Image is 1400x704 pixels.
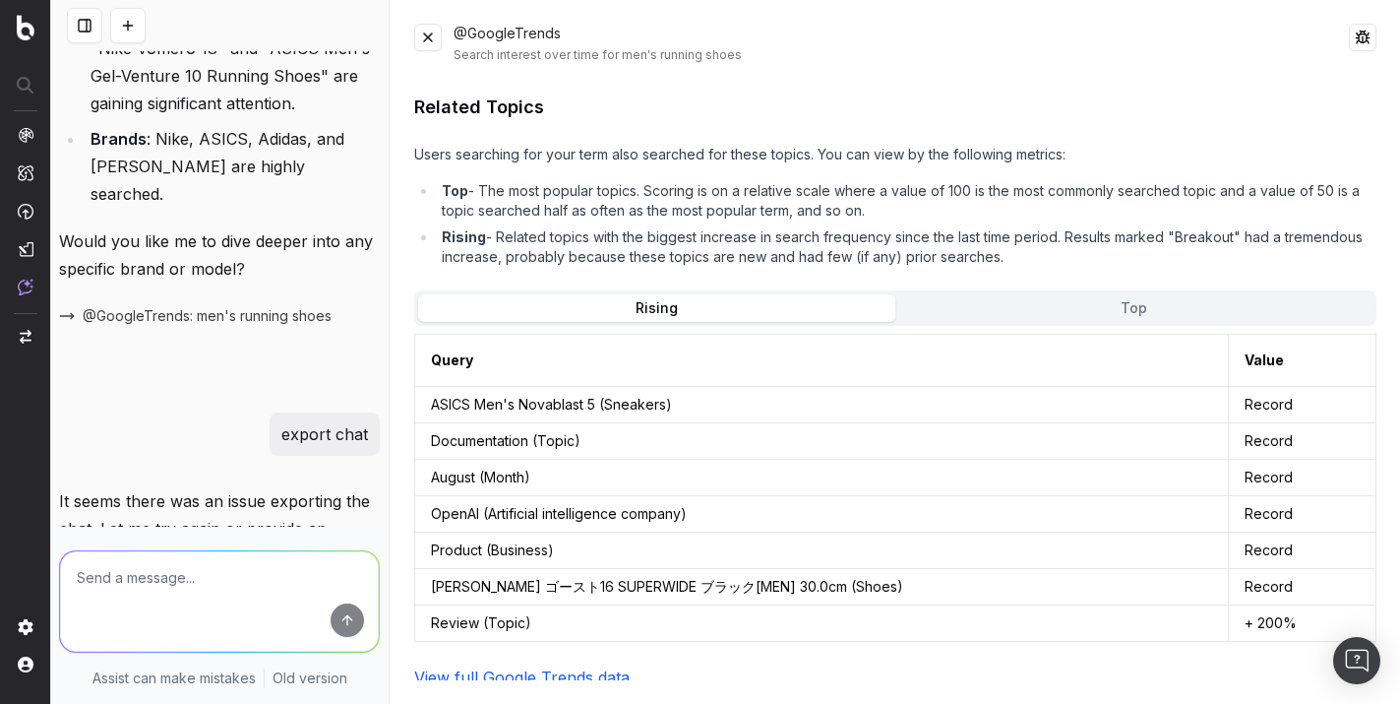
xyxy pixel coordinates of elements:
b: Rising [442,228,486,245]
button: Top [895,294,1372,322]
li: : Specific models like "Nike Vomero 18" and "ASICS Men's Gel-Venture 10 Running Shoes" are gainin... [85,7,380,117]
p: export chat [281,420,368,448]
li: : Nike, ASICS, Adidas, and [PERSON_NAME] are highly searched. [85,125,380,208]
strong: Brands [91,129,147,149]
td: [PERSON_NAME] ゴースト16 SUPERWIDE ブラック[MEN] 30.0cm (Shoes) [415,569,1229,606]
button: Rising [418,294,895,322]
td: Record [1229,460,1376,496]
p: It seems there was an issue exporting the chat. Let me try again or provide an alternative soluti... [59,487,380,625]
td: OpenAI (Artificial intelligence company) [415,496,1229,533]
td: Record [1229,569,1376,606]
button: @GoogleTrends: men's running shoes [59,306,355,326]
td: + 200% [1229,606,1376,642]
p: Users searching for your term also searched for these topics. You can view by the following metrics: [414,145,1376,164]
img: Activation [18,203,33,220]
div: @GoogleTrends [454,24,1349,63]
td: Review (Topic) [415,606,1229,642]
td: Record [1229,423,1376,460]
span: @GoogleTrends: men's running shoes [83,306,332,326]
img: Intelligence [18,164,33,181]
div: Open Intercom Messenger [1333,637,1380,684]
td: Record [1229,533,1376,569]
td: Product (Business) [415,533,1229,569]
img: Switch project [20,330,31,344]
a: View full Google Trends data [414,668,630,687]
td: Documentation (Topic) [415,423,1229,460]
td: August (Month) [415,460,1229,496]
li: - Related topics with the biggest increase in search frequency since the last time period. Result... [437,227,1376,267]
div: Value [1245,351,1284,370]
td: Record [1229,496,1376,533]
td: ASICS Men's Novablast 5 (Sneakers) [415,387,1229,423]
img: Setting [18,619,33,635]
p: Would you like me to dive deeper into any specific brand or model? [59,227,380,283]
img: Studio [18,241,33,257]
p: Assist can make mistakes [92,669,256,688]
b: Top [442,182,468,199]
h2: Related Topics [414,94,1376,121]
img: Analytics [18,127,33,143]
li: - The most popular topics. Scoring is on a relative scale where a value of 100 is the most common... [437,181,1376,221]
a: Old version [273,669,347,688]
img: Assist [18,279,33,295]
td: Record [1229,387,1376,423]
img: My account [18,657,33,672]
img: Botify logo [17,15,34,40]
div: Search interest over time for men's running shoes [454,47,1349,63]
th: Query [415,335,1229,387]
